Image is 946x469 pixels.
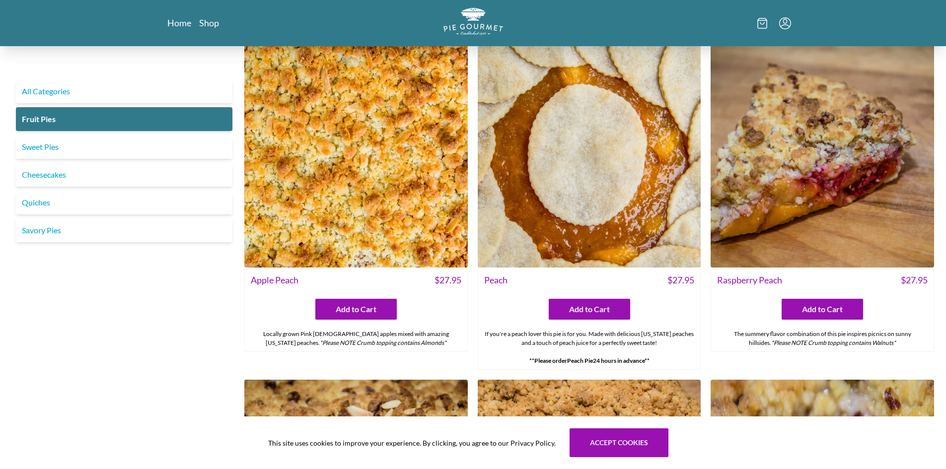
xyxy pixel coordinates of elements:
strong: Peach Pie [567,357,593,364]
div: Locally grown Pink [DEMOGRAPHIC_DATA] apples mixed with amazing [US_STATE] peaches. [245,326,467,351]
span: This site uses cookies to improve your experience. By clicking, you agree to our Privacy Policy. [268,438,556,448]
span: $ 27.95 [435,273,461,287]
em: *Please NOTE Crumb topping contains Almonds* [320,339,446,346]
button: Add to Cart [549,299,630,320]
span: Add to Cart [802,303,843,315]
img: Apple Peach [244,44,468,268]
a: Savory Pies [16,218,232,242]
a: Sweet Pies [16,135,232,159]
img: Peach [478,44,701,268]
em: *Please NOTE Crumb topping contains Walnuts* [771,339,896,346]
span: $ 27.95 [667,273,694,287]
a: Shop [199,17,219,29]
button: Add to Cart [315,299,397,320]
a: Cheesecakes [16,163,232,187]
span: Apple Peach [251,273,298,287]
button: Menu [779,17,791,29]
div: The summery flavor combination of this pie inspires picnics on sunny hillsides. [711,326,934,351]
span: Peach [484,273,508,287]
span: Raspberry Peach [717,273,782,287]
button: Add to Cart [782,299,863,320]
strong: **Please order 24 hours in advance** [529,357,650,364]
a: Quiches [16,191,232,214]
a: Home [167,17,191,29]
a: All Categories [16,79,232,103]
div: If you're a peach lover this pie is for you. Made with delicious [US_STATE] peaches and a touch o... [478,326,701,369]
a: Logo [443,8,503,38]
span: Add to Cart [569,303,610,315]
img: logo [443,8,503,35]
button: Accept cookies [570,428,668,457]
span: Add to Cart [336,303,376,315]
a: Fruit Pies [16,107,232,131]
span: $ 27.95 [901,273,928,287]
img: Raspberry Peach [711,44,934,268]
